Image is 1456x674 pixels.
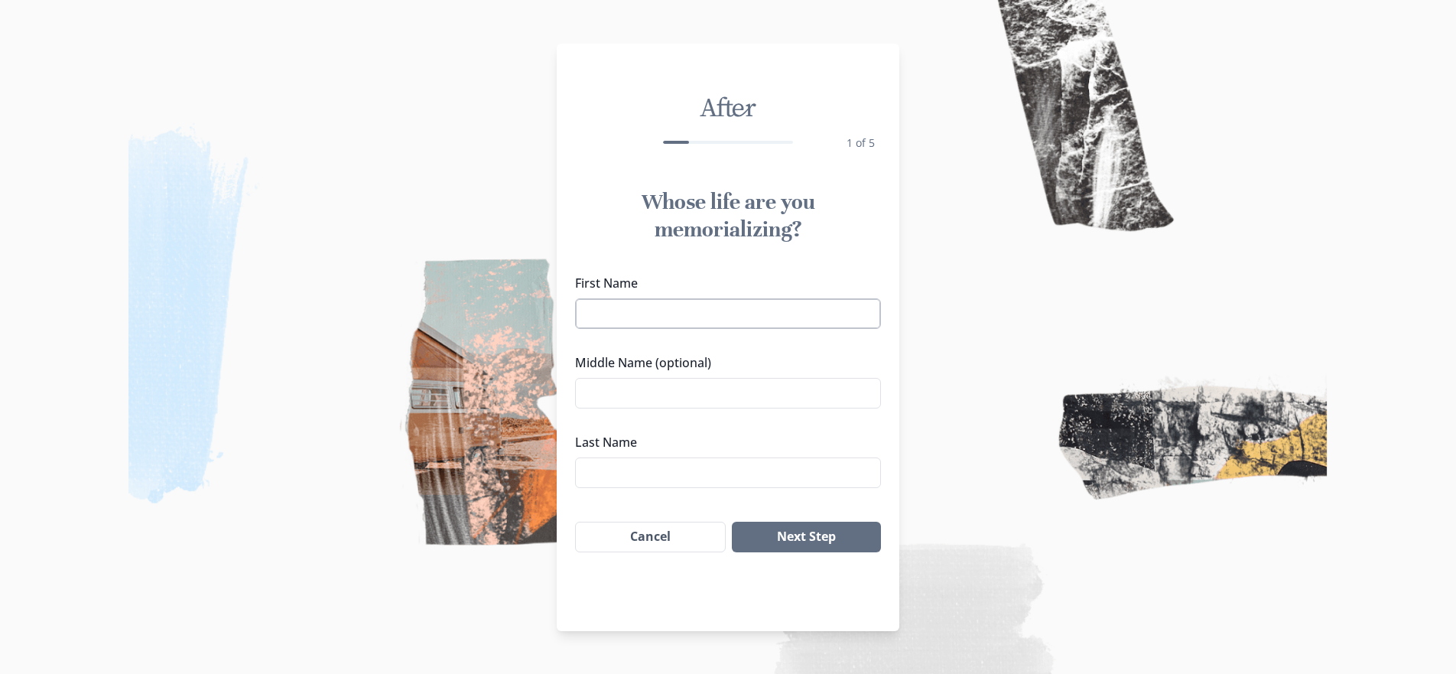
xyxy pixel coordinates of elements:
[847,135,875,150] span: 1 of 5
[575,274,872,292] label: First Name
[575,188,881,243] h1: Whose life are you memorializing?
[575,353,872,372] label: Middle Name (optional)
[575,522,726,552] button: Cancel
[732,522,881,552] button: Next Step
[575,433,872,451] label: Last Name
